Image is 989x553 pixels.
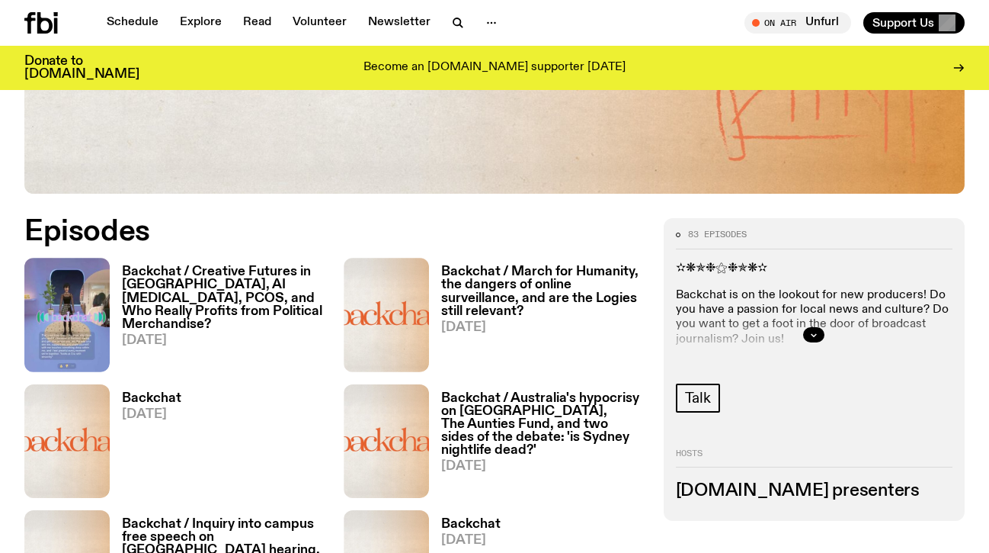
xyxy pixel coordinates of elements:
h3: Backchat / March for Humanity, the dangers of online surveillance, and are the Logies still relev... [441,265,645,317]
span: Support Us [872,16,934,30]
a: Backchat[DATE] [110,392,181,498]
span: Talk [685,390,711,407]
a: Newsletter [359,12,440,34]
button: On AirUnfurl [744,12,851,34]
h2: Hosts [676,449,952,468]
span: 83 episodes [688,230,747,239]
a: Schedule [98,12,168,34]
a: Explore [171,12,231,34]
a: Talk [676,384,720,413]
span: [DATE] [441,321,645,334]
h3: Backchat / Australia's hypocrisy on [GEOGRAPHIC_DATA], The Aunties Fund, and two sides of the deb... [441,392,645,457]
a: Backchat / Creative Futures in [GEOGRAPHIC_DATA], AI [MEDICAL_DATA], PCOS, and Who Really Profits... [110,265,325,371]
p: Become an [DOMAIN_NAME] supporter [DATE] [363,61,626,75]
h2: Episodes [24,218,645,246]
span: [DATE] [122,408,181,421]
h3: Backchat [441,518,501,531]
span: [DATE] [122,334,325,347]
h3: Backchat / Creative Futures in [GEOGRAPHIC_DATA], AI [MEDICAL_DATA], PCOS, and Who Really Profits... [122,265,325,330]
span: [DATE] [441,534,501,547]
a: Backchat / Australia's hypocrisy on [GEOGRAPHIC_DATA], The Aunties Fund, and two sides of the deb... [429,392,645,498]
h3: Backchat [122,392,181,405]
span: [DATE] [441,460,645,473]
h3: [DOMAIN_NAME] presenters [676,483,952,500]
a: Volunteer [283,12,356,34]
a: Backchat / March for Humanity, the dangers of online surveillance, and are the Logies still relev... [429,265,645,371]
h3: Donate to [DOMAIN_NAME] [24,55,139,81]
p: ✫❋✯❉⚝❉✯❋✫ [676,262,952,276]
a: Read [234,12,280,34]
p: Backchat is on the lookout for new producers! Do you have a passion for local news and culture? D... [676,288,952,347]
button: Support Us [863,12,965,34]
